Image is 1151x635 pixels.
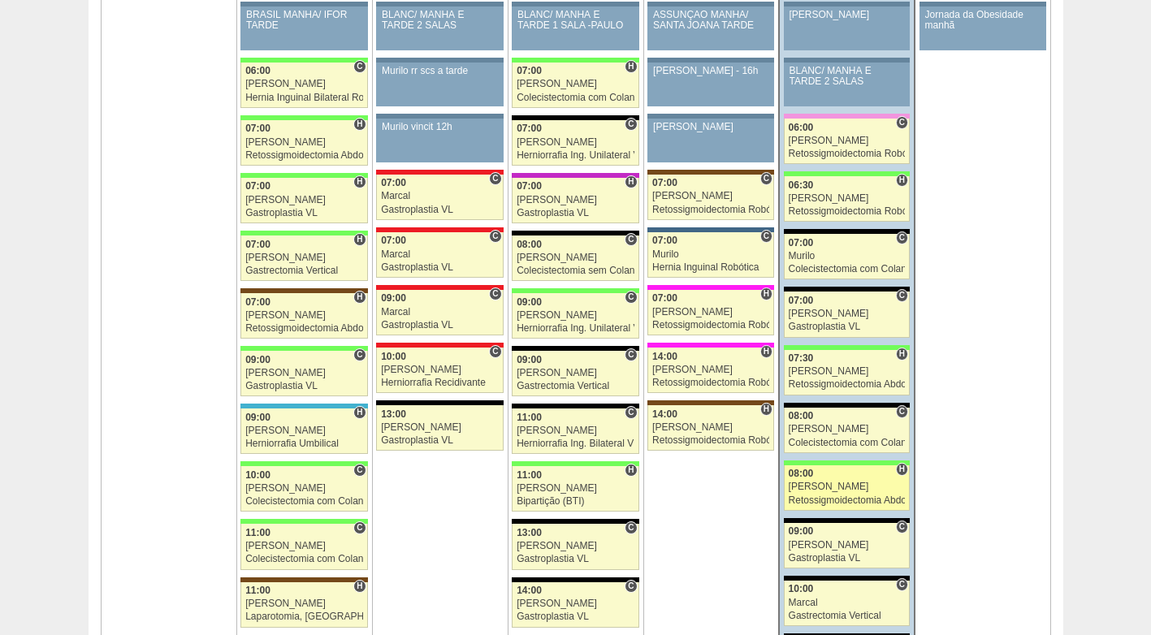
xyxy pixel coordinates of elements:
[512,404,638,408] div: Key: Blanc
[920,2,1046,6] div: Key: Aviso
[760,403,772,416] span: Hospital
[789,583,814,594] span: 10:00
[789,295,814,306] span: 07:00
[353,118,366,131] span: Hospital
[652,307,769,317] div: [PERSON_NAME]
[245,150,363,161] div: Retossigmoidectomia Abdominal VL
[789,193,906,204] div: [PERSON_NAME]
[376,348,503,393] a: C 10:00 [PERSON_NAME] Herniorrafia Recidivante
[789,611,906,621] div: Gastrectomia Vertical
[245,79,363,89] div: [PERSON_NAME]
[517,354,542,365] span: 09:00
[376,285,503,290] div: Key: Assunção
[784,581,910,626] a: C 10:00 Marcal Gastrectomia Vertical
[382,122,498,132] div: Murilo vincit 12h
[652,422,769,433] div: [PERSON_NAME]
[784,403,910,408] div: Key: Blanc
[489,345,501,358] span: Consultório
[790,66,905,87] div: BLANC/ MANHÃ E TARDE 2 SALAS
[517,310,634,321] div: [PERSON_NAME]
[760,345,772,358] span: Hospital
[245,323,363,334] div: Retossigmoidectomia Abdominal VL
[512,6,638,50] a: BLANC/ MANHÃ E TARDE 1 SALA -PAULO
[489,172,501,185] span: Consultório
[245,195,363,205] div: [PERSON_NAME]
[517,425,634,436] div: [PERSON_NAME]
[789,468,814,479] span: 08:00
[647,285,774,290] div: Key: Pro Matre
[789,438,906,448] div: Colecistectomia com Colangiografia VL
[382,10,498,31] div: BLANC/ MANHÃ E TARDE 2 SALAS
[376,58,503,63] div: Key: Aviso
[245,496,363,507] div: Colecistectomia com Colangiografia VL
[512,346,638,351] div: Key: Blanc
[353,521,366,534] span: Consultório
[789,309,906,319] div: [PERSON_NAME]
[653,122,768,132] div: [PERSON_NAME]
[353,175,366,188] span: Hospital
[245,310,363,321] div: [PERSON_NAME]
[240,577,367,582] div: Key: Santa Joana
[381,191,499,201] div: Marcal
[653,66,768,76] div: [PERSON_NAME] - 16h
[240,293,367,339] a: H 07:00 [PERSON_NAME] Retossigmoidectomia Abdominal VL
[517,496,634,507] div: Bipartição (BTI)
[625,348,637,361] span: Consultório
[353,348,366,361] span: Consultório
[245,368,363,378] div: [PERSON_NAME]
[789,598,906,608] div: Marcal
[760,230,772,243] span: Consultório
[353,406,366,419] span: Hospital
[246,10,362,31] div: BRASIL MANHÃ/ IFOR TARDE
[789,540,906,551] div: [PERSON_NAME]
[245,253,363,263] div: [PERSON_NAME]
[381,422,499,433] div: [PERSON_NAME]
[653,10,768,31] div: ASSUNÇÃO MANHÃ/ SANTA JOANA TARDE
[517,137,634,148] div: [PERSON_NAME]
[381,365,499,375] div: [PERSON_NAME]
[625,291,637,304] span: Consultório
[240,235,367,281] a: H 07:00 [PERSON_NAME] Gastrectomia Vertical
[512,235,638,281] a: C 08:00 [PERSON_NAME] Colecistectomia sem Colangiografia
[512,524,638,569] a: C 13:00 [PERSON_NAME] Gastroplastia VL
[789,179,814,191] span: 06:30
[381,307,499,317] div: Marcal
[381,177,406,188] span: 07:00
[920,6,1046,50] a: Jornada da Obesidade manhã
[512,519,638,524] div: Key: Blanc
[245,137,363,148] div: [PERSON_NAME]
[517,253,634,263] div: [PERSON_NAME]
[652,177,677,188] span: 07:00
[896,348,908,361] span: Hospital
[381,351,406,362] span: 10:00
[245,93,363,103] div: Hernia Inguinal Bilateral Robótica
[245,611,363,622] div: Laparotomia, [GEOGRAPHIC_DATA], Drenagem, Bridas
[784,345,910,350] div: Key: Brasil
[647,2,774,6] div: Key: Aviso
[784,58,910,63] div: Key: Aviso
[784,292,910,337] a: C 07:00 [PERSON_NAME] Gastroplastia VL
[512,63,638,108] a: H 07:00 [PERSON_NAME] Colecistectomia com Colangiografia VL
[625,580,637,593] span: Consultório
[625,406,637,419] span: Consultório
[245,554,363,564] div: Colecistectomia com Colangiografia VL
[647,114,774,119] div: Key: Aviso
[652,351,677,362] span: 14:00
[625,233,637,246] span: Consultório
[784,229,910,234] div: Key: Blanc
[240,178,367,223] a: H 07:00 [PERSON_NAME] Gastroplastia VL
[517,541,634,551] div: [PERSON_NAME]
[625,175,637,188] span: Hospital
[245,123,270,134] span: 07:00
[240,408,367,454] a: H 09:00 [PERSON_NAME] Herniorrafia Umbilical
[896,174,908,187] span: Hospital
[784,518,910,523] div: Key: Blanc
[517,10,634,31] div: BLANC/ MANHÃ E TARDE 1 SALA -PAULO
[784,523,910,568] a: C 09:00 [PERSON_NAME] Gastroplastia VL
[381,262,499,273] div: Gastroplastia VL
[625,118,637,131] span: Consultório
[647,170,774,175] div: Key: Santa Joana
[240,351,367,396] a: C 09:00 [PERSON_NAME] Gastroplastia VL
[353,233,366,246] span: Hospital
[517,323,634,334] div: Herniorrafia Ing. Unilateral VL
